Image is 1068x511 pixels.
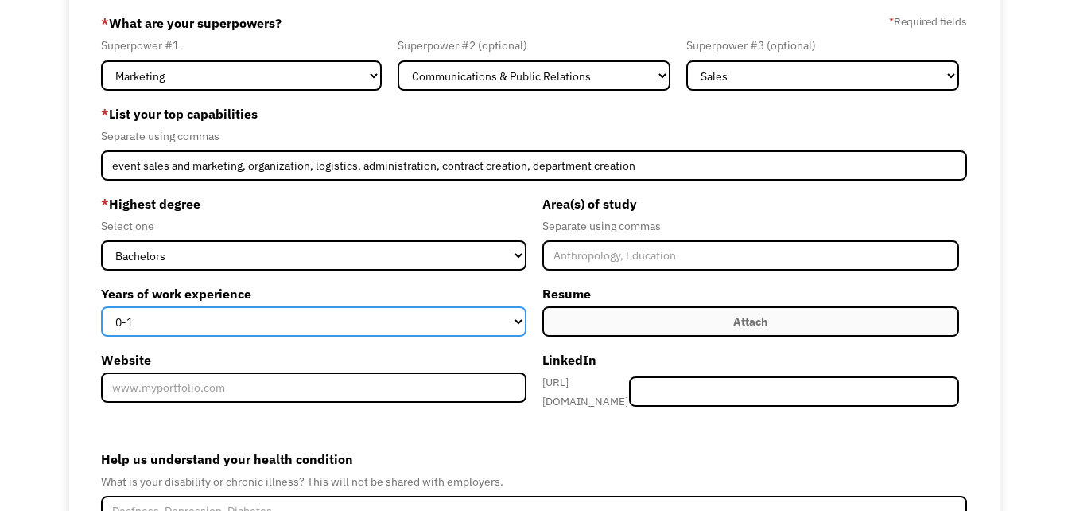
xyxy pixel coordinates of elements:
[542,191,960,216] label: Area(s) of study
[542,347,960,373] label: LinkedIn
[101,347,526,373] label: Website
[101,127,967,146] div: Separate using commas
[101,472,967,491] div: What is your disability or chronic illness? This will not be shared with employers.
[101,216,526,236] div: Select one
[542,240,960,271] input: Anthropology, Education
[542,281,960,306] label: Resume
[101,101,967,127] label: List your top capabilities
[101,281,526,306] label: Years of work experience
[889,12,967,31] label: Required fields
[101,191,526,216] label: Highest degree
[542,373,630,411] div: [URL][DOMAIN_NAME]
[542,216,960,236] div: Separate using commas
[101,36,382,55] div: Superpower #1
[686,36,959,55] div: Superpower #3 (optional)
[733,312,767,331] div: Attach
[398,36,670,55] div: Superpower #2 (optional)
[101,447,967,472] label: Help us understand your health condition
[101,150,967,181] input: Videography, photography, accounting
[542,306,960,337] label: Attach
[101,10,282,36] label: What are your superpowers?
[101,373,526,403] input: www.myportfolio.com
